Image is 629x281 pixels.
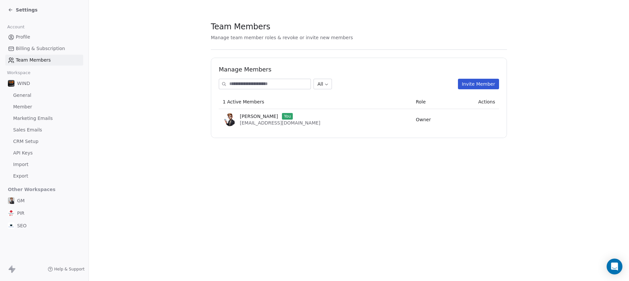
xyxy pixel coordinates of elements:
span: Team Members [16,57,51,64]
img: logo%20piramis%20vodafone.jpg [8,210,14,216]
span: Manage team member roles & revoke or invite new members [211,35,353,40]
a: Profile [5,32,83,42]
img: logo_bp_w3.png [8,80,14,87]
a: API Keys [5,148,83,158]
span: Workspace [4,68,33,78]
img: consulente_stile_cartoon-removebg-preview.png [223,113,236,126]
h1: Manage Members [219,66,499,73]
span: Import [13,161,28,168]
a: Sales Emails [5,125,83,135]
span: Export [13,173,28,180]
span: Other Workspaces [5,184,58,195]
a: Help & Support [48,267,85,272]
span: API Keys [13,150,33,156]
span: GM [17,197,25,204]
span: Marketing Emails [13,115,53,122]
span: CRM Setup [13,138,38,145]
span: Member [13,103,32,110]
span: Profile [16,34,30,41]
div: Open Intercom Messenger [607,259,622,274]
span: WIND [17,80,30,87]
span: Account [4,22,27,32]
a: General [5,90,83,101]
button: Invite Member [458,79,499,89]
img: consulente_stile_cartoon.jpg [8,197,14,204]
a: Settings [8,7,38,13]
span: PIR [17,210,24,216]
span: You [282,113,293,120]
span: Settings [16,7,38,13]
span: [PERSON_NAME] [240,113,278,120]
img: Icona%20StudioSEO_160x160.jpg [8,222,14,229]
a: Member [5,101,83,112]
a: CRM Setup [5,136,83,147]
span: Help & Support [54,267,85,272]
span: Actions [478,99,495,104]
a: Billing & Subscription [5,43,83,54]
span: [EMAIL_ADDRESS][DOMAIN_NAME] [240,120,320,126]
span: Role [416,99,426,104]
span: Billing & Subscription [16,45,65,52]
span: Sales Emails [13,126,42,133]
span: Owner [416,117,431,122]
a: Marketing Emails [5,113,83,124]
span: Team Members [211,22,270,32]
a: Export [5,171,83,182]
a: Team Members [5,55,83,66]
span: 1 Active Members [223,99,264,104]
span: SEO [17,222,27,229]
a: Import [5,159,83,170]
span: General [13,92,31,99]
